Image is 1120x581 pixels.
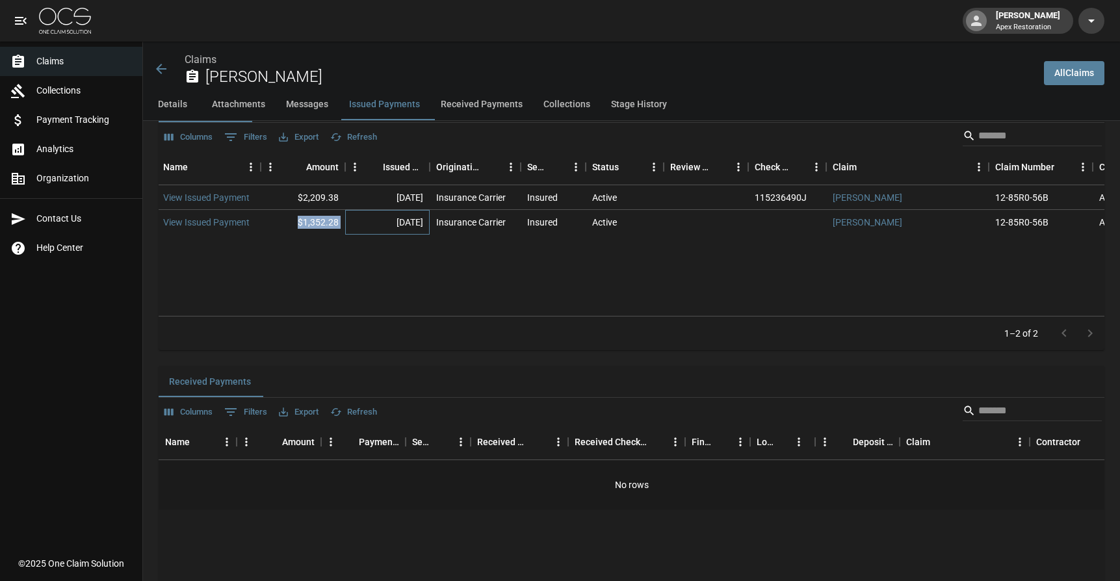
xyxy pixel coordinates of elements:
[586,149,664,185] div: Status
[755,149,788,185] div: Check Number
[731,432,750,452] button: Menu
[36,241,132,255] span: Help Center
[1080,433,1099,451] button: Sort
[989,149,1093,185] div: Claim Number
[261,157,280,177] button: Menu
[755,191,807,204] div: 115236490J
[619,158,637,176] button: Sort
[775,433,793,451] button: Sort
[359,424,399,460] div: Payment Date
[533,89,601,120] button: Collections
[1044,61,1104,85] a: AllClaims
[436,191,506,204] div: Insurance Carrier
[664,149,748,185] div: Review Status
[833,216,902,229] a: [PERSON_NAME]
[692,424,712,460] div: Final/Partial
[647,433,666,451] button: Sort
[18,557,124,570] div: © 2025 One Claim Solution
[339,89,430,120] button: Issued Payments
[161,402,216,422] button: Select columns
[833,191,902,204] a: [PERSON_NAME]
[412,424,433,460] div: Sender
[159,460,1104,510] div: No rows
[36,113,132,127] span: Payment Tracking
[815,432,835,452] button: Menu
[1004,327,1038,340] p: 1–2 of 2
[477,424,530,460] div: Received Method
[321,432,341,452] button: Menu
[815,424,900,460] div: Deposit Date
[566,157,586,177] button: Menu
[685,424,750,460] div: Final/Partial
[217,432,237,452] button: Menu
[807,157,826,177] button: Menu
[430,149,521,185] div: Originating From
[341,433,359,451] button: Sort
[900,424,1030,460] div: Claim
[995,216,1048,229] div: 12-85R0-56B
[221,127,270,148] button: Show filters
[826,149,989,185] div: Claim
[327,402,380,422] button: Refresh
[710,158,729,176] button: Sort
[521,149,586,185] div: Sent To
[327,127,380,148] button: Refresh
[963,125,1102,149] div: Search
[202,89,276,120] button: Attachments
[345,157,365,177] button: Menu
[788,158,807,176] button: Sort
[857,158,875,176] button: Sort
[288,158,306,176] button: Sort
[430,89,533,120] button: Received Payments
[306,149,339,185] div: Amount
[276,402,322,422] button: Export
[670,149,710,185] div: Review Status
[261,210,345,235] div: $1,352.28
[261,149,345,185] div: Amount
[930,433,948,451] button: Sort
[969,157,989,177] button: Menu
[159,424,237,460] div: Name
[527,191,558,204] div: Insured
[729,157,748,177] button: Menu
[143,89,1120,120] div: anchor tabs
[185,52,1034,68] nav: breadcrumb
[205,68,1034,86] h2: [PERSON_NAME]
[963,400,1102,424] div: Search
[575,424,647,460] div: Received Check Number
[471,424,568,460] div: Received Method
[501,157,521,177] button: Menu
[592,191,617,204] div: Active
[757,424,775,460] div: Lockbox
[789,432,809,452] button: Menu
[644,157,664,177] button: Menu
[1010,432,1030,452] button: Menu
[345,149,430,185] div: Issued Date
[36,55,132,68] span: Claims
[1073,157,1093,177] button: Menu
[995,149,1054,185] div: Claim Number
[345,185,430,210] div: [DATE]
[666,432,685,452] button: Menu
[161,127,216,148] button: Select columns
[527,216,558,229] div: Insured
[436,216,506,229] div: Insurance Carrier
[276,127,322,148] button: Export
[165,424,190,460] div: Name
[383,149,423,185] div: Issued Date
[748,149,826,185] div: Check Number
[321,424,406,460] div: Payment Date
[996,22,1060,33] p: Apex Restoration
[853,424,893,460] div: Deposit Date
[906,424,930,460] div: Claim
[159,366,261,397] button: Received Payments
[36,84,132,97] span: Collections
[237,432,256,452] button: Menu
[833,149,857,185] div: Claim
[592,216,617,229] div: Active
[601,89,677,120] button: Stage History
[188,158,206,176] button: Sort
[592,149,619,185] div: Status
[345,210,430,235] div: [DATE]
[8,8,34,34] button: open drawer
